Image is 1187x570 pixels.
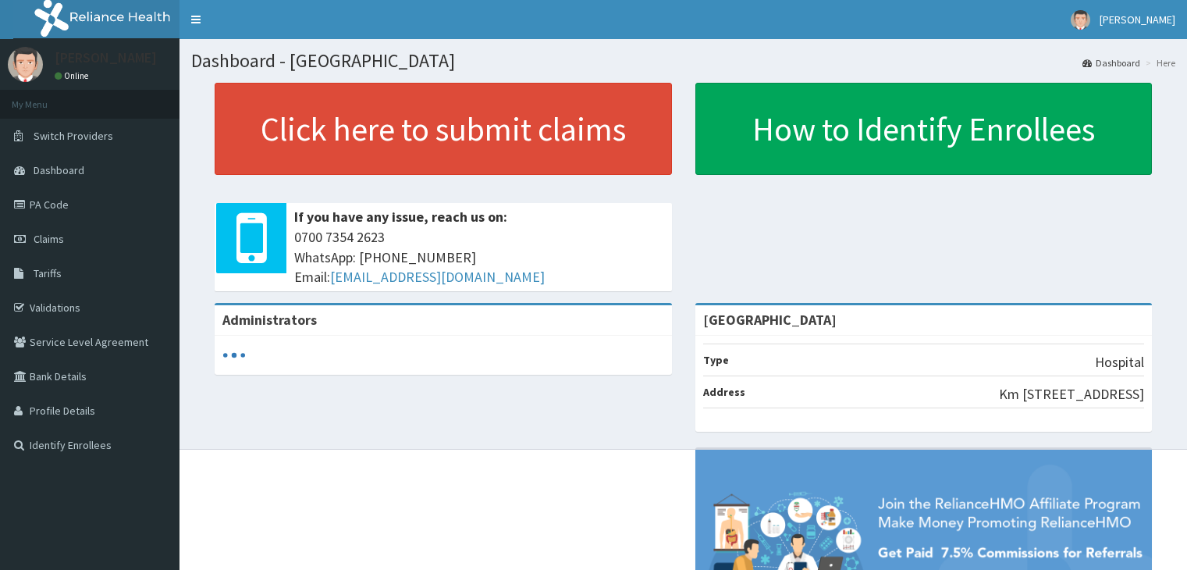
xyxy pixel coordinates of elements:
svg: audio-loading [222,344,246,367]
img: User Image [8,47,43,82]
p: Hospital [1095,352,1144,372]
span: Switch Providers [34,129,113,143]
span: Dashboard [34,163,84,177]
li: Here [1142,56,1175,69]
a: [EMAIL_ADDRESS][DOMAIN_NAME] [330,268,545,286]
p: [PERSON_NAME] [55,51,157,65]
span: Claims [34,232,64,246]
b: Administrators [222,311,317,329]
span: Tariffs [34,266,62,280]
span: [PERSON_NAME] [1100,12,1175,27]
b: Address [703,385,745,399]
a: Dashboard [1082,56,1140,69]
h1: Dashboard - [GEOGRAPHIC_DATA] [191,51,1175,71]
a: Online [55,70,92,81]
b: Type [703,353,729,367]
p: Km [STREET_ADDRESS] [999,384,1144,404]
a: Click here to submit claims [215,83,672,175]
span: 0700 7354 2623 WhatsApp: [PHONE_NUMBER] Email: [294,227,664,287]
strong: [GEOGRAPHIC_DATA] [703,311,837,329]
b: If you have any issue, reach us on: [294,208,507,226]
img: User Image [1071,10,1090,30]
a: How to Identify Enrollees [695,83,1153,175]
